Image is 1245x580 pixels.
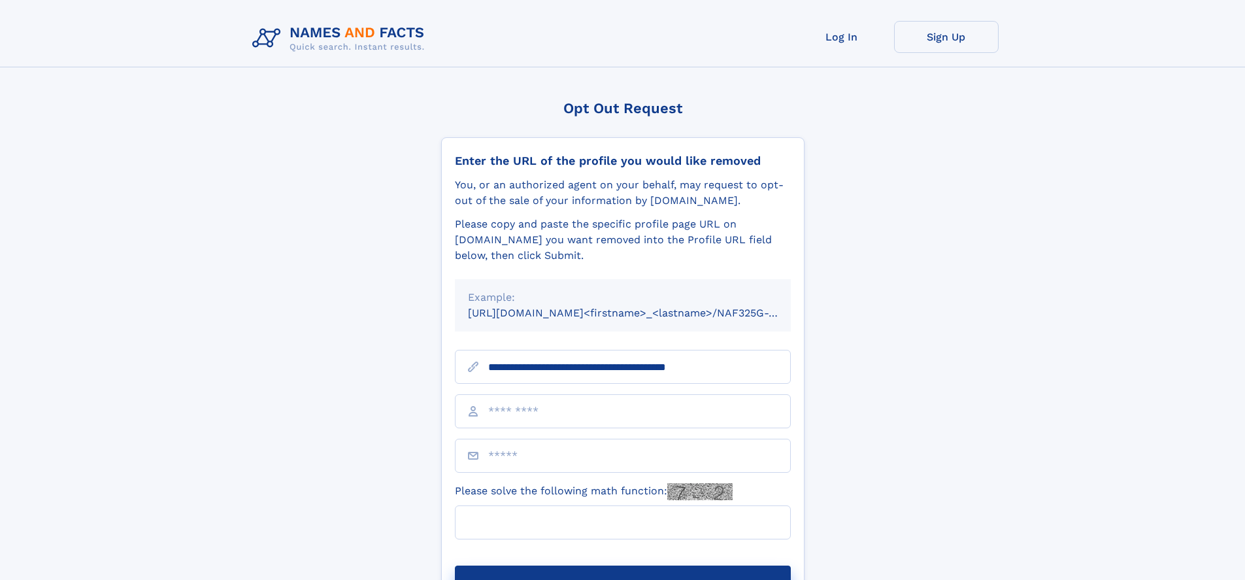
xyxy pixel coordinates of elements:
div: Example: [468,290,778,305]
img: Logo Names and Facts [247,21,435,56]
div: Please copy and paste the specific profile page URL on [DOMAIN_NAME] you want removed into the Pr... [455,216,791,264]
a: Sign Up [894,21,999,53]
label: Please solve the following math function: [455,483,733,500]
div: You, or an authorized agent on your behalf, may request to opt-out of the sale of your informatio... [455,177,791,209]
a: Log In [789,21,894,53]
div: Enter the URL of the profile you would like removed [455,154,791,168]
div: Opt Out Request [441,100,805,116]
small: [URL][DOMAIN_NAME]<firstname>_<lastname>/NAF325G-xxxxxxxx [468,307,816,319]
